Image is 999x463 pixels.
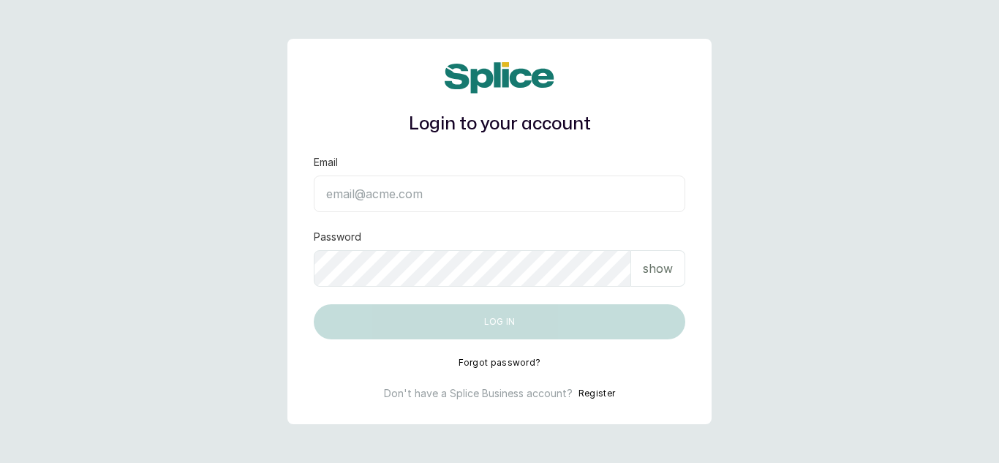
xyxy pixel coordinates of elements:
[384,386,573,401] p: Don't have a Splice Business account?
[459,357,541,369] button: Forgot password?
[578,386,615,401] button: Register
[314,304,685,339] button: Log in
[314,176,685,212] input: email@acme.com
[314,155,338,170] label: Email
[314,111,685,138] h1: Login to your account
[643,260,673,277] p: show
[314,230,361,244] label: Password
